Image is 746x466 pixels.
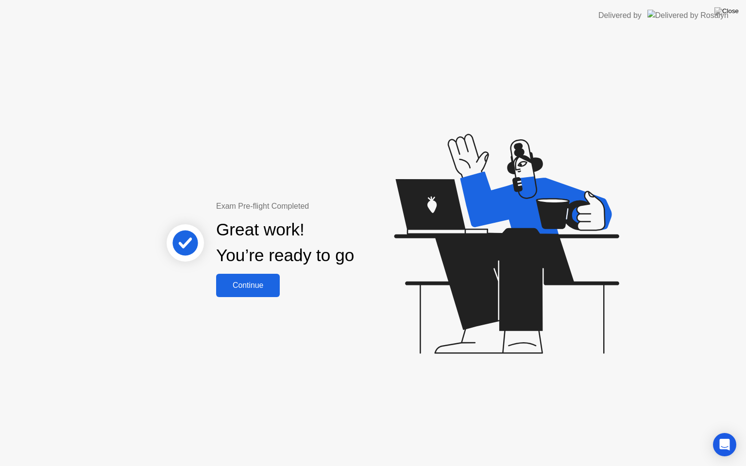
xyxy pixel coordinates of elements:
[598,10,642,21] div: Delivered by
[216,200,417,212] div: Exam Pre-flight Completed
[713,433,736,456] div: Open Intercom Messenger
[216,217,354,268] div: Great work! You’re ready to go
[647,10,729,21] img: Delivered by Rosalyn
[714,7,739,15] img: Close
[216,274,280,297] button: Continue
[219,281,277,290] div: Continue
